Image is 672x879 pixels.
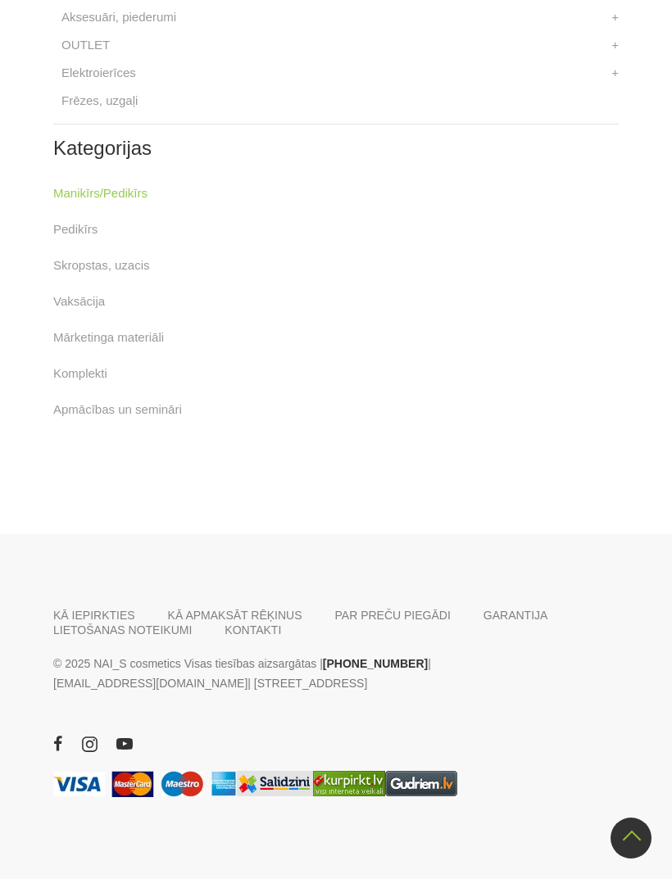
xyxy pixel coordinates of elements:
a: Frēzes, uzgaļi [61,91,138,111]
a: LIETOŠANAS NOTEIKUMI [53,623,192,637]
a: GARANTIJA [484,608,548,623]
a: Aksesuāri, piederumi [61,7,176,27]
a: KĀ IEPIRKTIES [53,608,135,623]
img: Labākā cena interneta veikalos - Samsung, Cena, iPhone, Mobilie telefoni [237,771,313,796]
a: https://www.gudriem.lv/veikali/lv [385,771,457,796]
a: KONTAKTI [225,623,281,637]
a: Manikīrs/Pedikīrs [53,184,148,203]
a: PAR PREČU PIEGĀDI [335,608,451,623]
a: Komplekti [53,364,107,383]
a: KĀ APMAKSĀT RĒĶINUS [168,608,302,623]
a: [PHONE_NUMBER] [323,654,428,673]
a: + [611,7,619,27]
a: Vaksācija [53,292,105,311]
a: [EMAIL_ADDRESS][DOMAIN_NAME] [53,673,247,693]
p: © 2025 NAI_S cosmetics Visas tiesības aizsargātas | | | [STREET_ADDRESS] [53,654,619,693]
a: + [611,63,619,83]
a: OUTLET [61,35,110,55]
a: Mārketinga materiāli [53,328,164,347]
a: + [611,35,619,55]
img: Lielākais Latvijas interneta veikalu preču meklētājs [313,771,385,796]
a: Elektroierīces [61,63,136,83]
a: Skropstas, uzacis [53,256,150,275]
h2: Kategorijas [53,138,619,159]
img: www.gudriem.lv/veikali/lv [385,771,457,796]
a: Pedikīrs [53,220,98,239]
a: Apmācības un semināri [53,400,182,419]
